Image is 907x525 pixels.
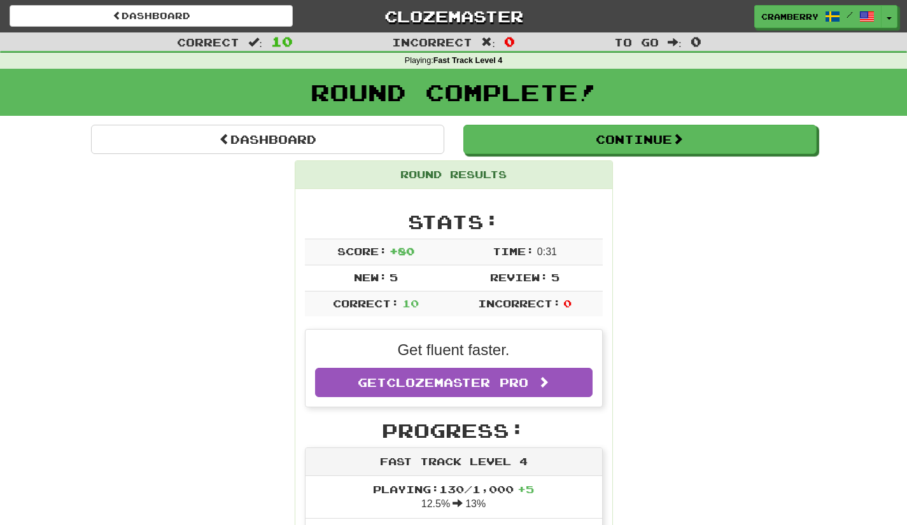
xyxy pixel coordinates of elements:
[481,37,495,48] span: :
[305,211,603,232] h2: Stats:
[295,161,612,189] div: Round Results
[354,271,387,283] span: New:
[312,5,595,27] a: Clozemaster
[537,246,557,257] span: 0 : 31
[248,37,262,48] span: :
[551,271,559,283] span: 5
[390,271,398,283] span: 5
[390,245,414,257] span: + 80
[373,483,534,495] span: Playing: 130 / 1,000
[177,36,239,48] span: Correct
[4,80,903,105] h1: Round Complete!
[392,36,472,48] span: Incorrect
[478,297,561,309] span: Incorrect:
[754,5,882,28] a: cramberry /
[271,34,293,49] span: 10
[517,483,534,495] span: + 5
[504,34,515,49] span: 0
[386,375,528,389] span: Clozemaster Pro
[315,368,593,397] a: GetClozemaster Pro
[490,271,548,283] span: Review:
[315,339,593,361] p: Get fluent faster.
[433,56,503,65] strong: Fast Track Level 4
[402,297,419,309] span: 10
[305,420,603,441] h2: Progress:
[463,125,817,154] button: Continue
[306,476,602,519] li: 12.5% 13%
[563,297,572,309] span: 0
[668,37,682,48] span: :
[337,245,387,257] span: Score:
[761,11,819,22] span: cramberry
[847,10,853,19] span: /
[614,36,659,48] span: To go
[493,245,534,257] span: Time:
[91,125,444,154] a: Dashboard
[306,448,602,476] div: Fast Track Level 4
[10,5,293,27] a: Dashboard
[333,297,399,309] span: Correct:
[691,34,701,49] span: 0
